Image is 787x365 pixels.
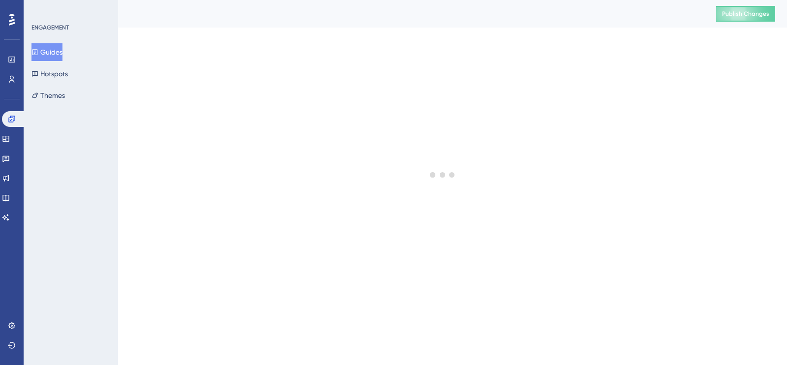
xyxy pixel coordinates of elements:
[716,6,775,22] button: Publish Changes
[31,24,69,31] div: ENGAGEMENT
[31,87,65,104] button: Themes
[31,43,62,61] button: Guides
[31,65,68,83] button: Hotspots
[722,10,769,18] span: Publish Changes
